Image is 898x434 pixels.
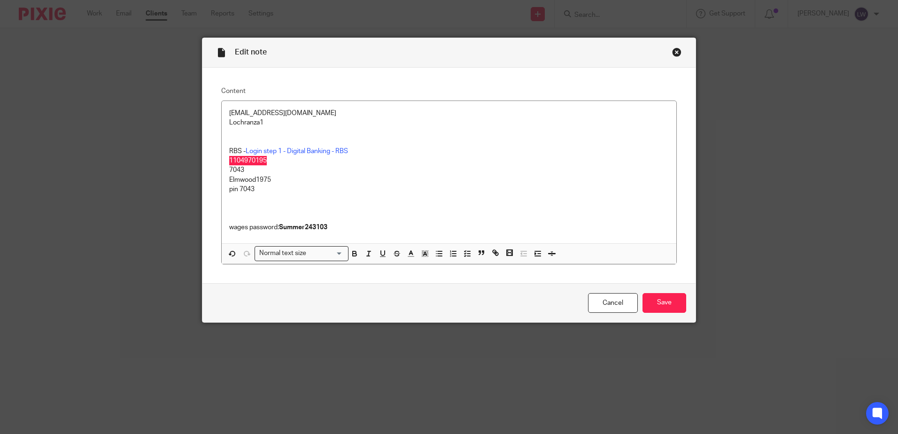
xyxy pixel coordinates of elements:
input: Search for option [309,248,343,258]
p: 7043 [229,165,669,175]
p: pin 7043 [229,185,669,194]
span: Normal text size [257,248,308,258]
a: Login step 1 - Digital Banking - RBS [246,148,348,155]
p: wages password: [229,223,669,232]
div: Search for option [255,246,348,261]
p: RBS - [229,147,669,156]
p: [EMAIL_ADDRESS][DOMAIN_NAME] [229,108,669,118]
p: Lochranza1 [229,118,669,127]
label: Content [221,86,677,96]
p: Elmwood1975 [229,175,669,185]
strong: Summer243103 [279,224,327,231]
p: 1104970195 [229,156,669,165]
input: Save [643,293,686,313]
span: Edit note [235,48,267,56]
div: Close this dialog window [672,47,681,57]
a: Cancel [588,293,638,313]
